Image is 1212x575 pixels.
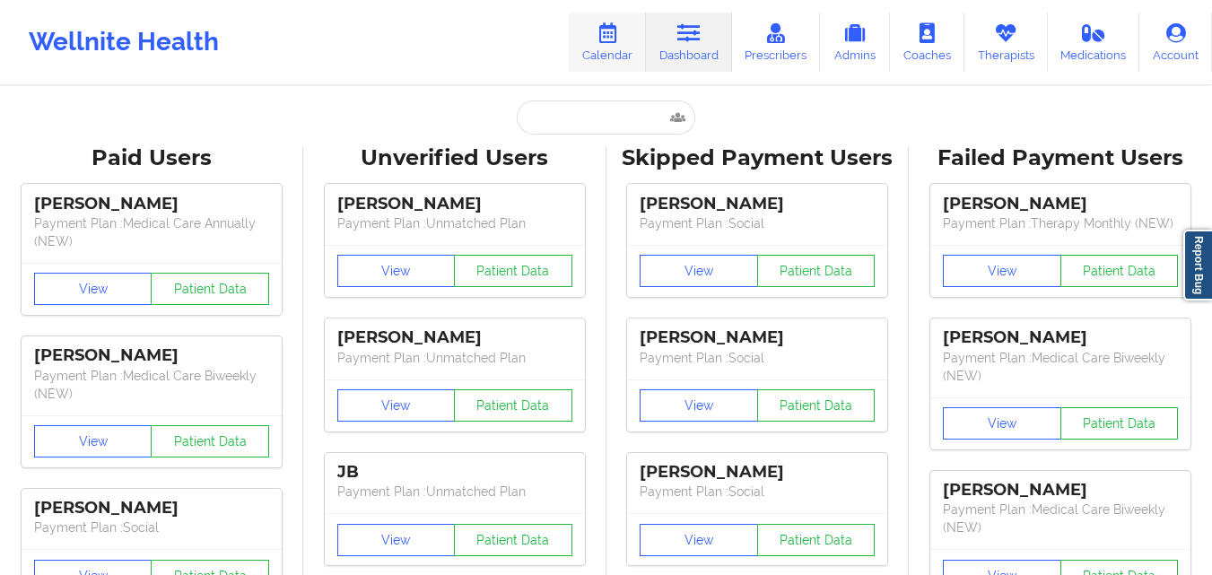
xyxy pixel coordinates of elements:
[943,349,1178,385] p: Payment Plan : Medical Care Biweekly (NEW)
[337,349,572,367] p: Payment Plan : Unmatched Plan
[964,13,1048,72] a: Therapists
[640,462,875,483] div: [PERSON_NAME]
[640,483,875,501] p: Payment Plan : Social
[732,13,821,72] a: Prescribers
[151,425,269,457] button: Patient Data
[1060,255,1179,287] button: Patient Data
[337,462,572,483] div: JB
[1048,13,1140,72] a: Medications
[34,367,269,403] p: Payment Plan : Medical Care Biweekly (NEW)
[454,389,572,422] button: Patient Data
[640,255,758,287] button: View
[943,255,1061,287] button: View
[34,194,269,214] div: [PERSON_NAME]
[34,498,269,518] div: [PERSON_NAME]
[454,524,572,556] button: Patient Data
[316,144,594,172] div: Unverified Users
[757,389,876,422] button: Patient Data
[34,425,153,457] button: View
[943,327,1178,348] div: [PERSON_NAME]
[569,13,646,72] a: Calendar
[34,273,153,305] button: View
[943,501,1178,536] p: Payment Plan : Medical Care Biweekly (NEW)
[34,518,269,536] p: Payment Plan : Social
[921,144,1199,172] div: Failed Payment Users
[943,407,1061,440] button: View
[13,144,291,172] div: Paid Users
[454,255,572,287] button: Patient Data
[337,214,572,232] p: Payment Plan : Unmatched Plan
[151,273,269,305] button: Patient Data
[1139,13,1212,72] a: Account
[757,524,876,556] button: Patient Data
[337,327,572,348] div: [PERSON_NAME]
[640,349,875,367] p: Payment Plan : Social
[337,389,456,422] button: View
[943,214,1178,232] p: Payment Plan : Therapy Monthly (NEW)
[1060,407,1179,440] button: Patient Data
[34,214,269,250] p: Payment Plan : Medical Care Annually (NEW)
[943,194,1178,214] div: [PERSON_NAME]
[757,255,876,287] button: Patient Data
[640,194,875,214] div: [PERSON_NAME]
[640,214,875,232] p: Payment Plan : Social
[34,345,269,366] div: [PERSON_NAME]
[619,144,897,172] div: Skipped Payment Users
[337,194,572,214] div: [PERSON_NAME]
[640,327,875,348] div: [PERSON_NAME]
[820,13,890,72] a: Admins
[640,524,758,556] button: View
[943,480,1178,501] div: [PERSON_NAME]
[640,389,758,422] button: View
[890,13,964,72] a: Coaches
[337,255,456,287] button: View
[337,524,456,556] button: View
[1183,230,1212,301] a: Report Bug
[337,483,572,501] p: Payment Plan : Unmatched Plan
[646,13,732,72] a: Dashboard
